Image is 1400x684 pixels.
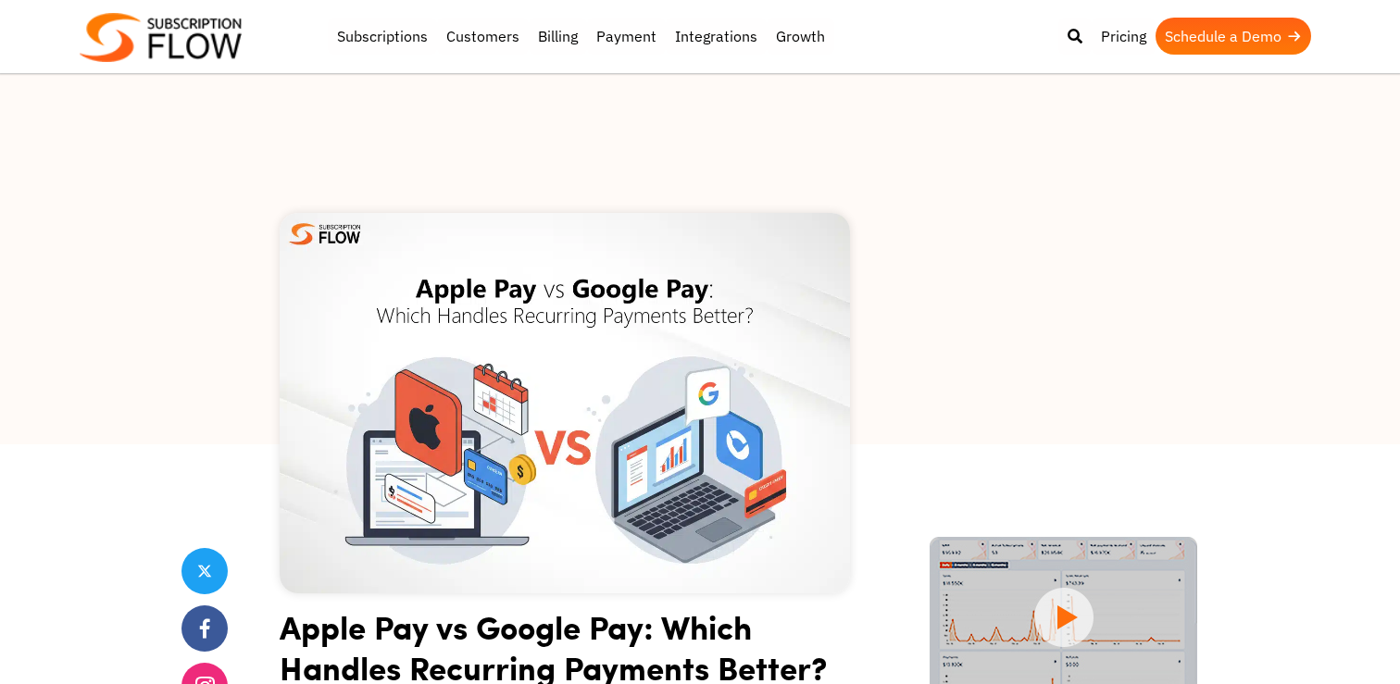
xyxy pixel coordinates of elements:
a: Schedule a Demo [1156,18,1311,55]
a: Pricing [1092,18,1156,55]
a: Payment [587,18,666,55]
a: Growth [767,18,834,55]
a: Integrations [666,18,767,55]
a: Billing [529,18,587,55]
img: Subscriptionflow [80,13,242,62]
a: Customers [437,18,529,55]
a: Subscriptions [328,18,437,55]
img: Apple Pay vs Google Pay [280,213,850,593]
